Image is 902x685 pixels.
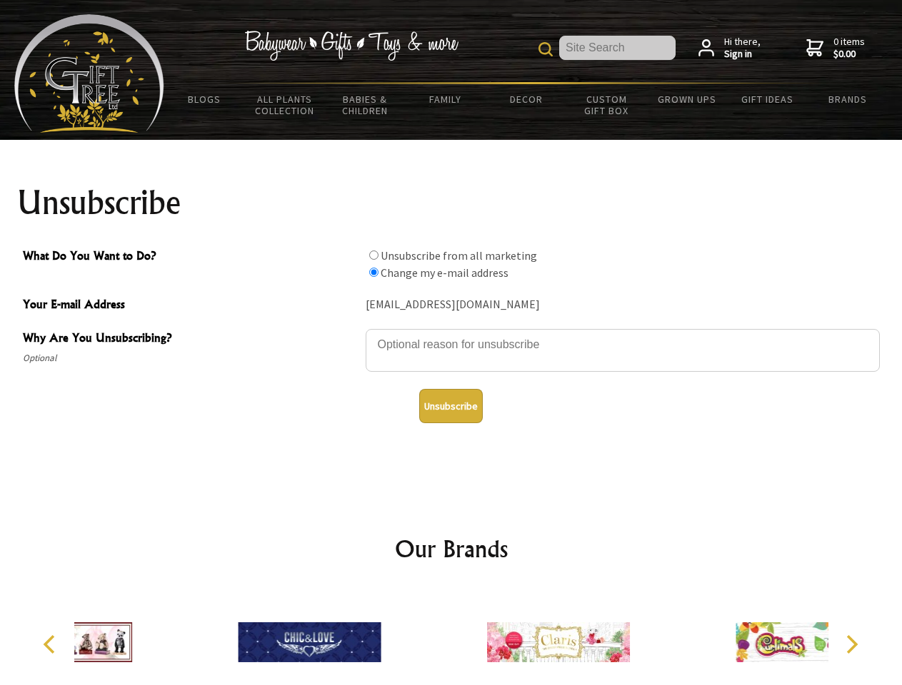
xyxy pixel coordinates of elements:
[646,84,727,114] a: Grown Ups
[724,48,761,61] strong: Sign in
[538,42,553,56] img: product search
[14,14,164,133] img: Babyware - Gifts - Toys and more...
[366,294,880,316] div: [EMAIL_ADDRESS][DOMAIN_NAME]
[559,36,676,60] input: Site Search
[806,36,865,61] a: 0 items$0.00
[244,31,458,61] img: Babywear - Gifts - Toys & more
[836,629,867,660] button: Next
[366,329,880,372] textarea: Why Are You Unsubscribing?
[369,250,379,260] input: What Do You Want to Do?
[23,247,359,268] span: What Do You Want to Do?
[808,84,888,114] a: Brands
[381,265,508,280] label: Change my e-mail address
[17,186,886,220] h1: Unsubscribe
[245,84,326,126] a: All Plants Collection
[698,36,761,61] a: Hi there,Sign in
[566,84,647,126] a: Custom Gift Box
[724,36,761,61] span: Hi there,
[406,84,486,114] a: Family
[29,532,874,566] h2: Our Brands
[727,84,808,114] a: Gift Ideas
[164,84,245,114] a: BLOGS
[23,295,359,316] span: Your E-mail Address
[36,629,67,660] button: Previous
[486,84,566,114] a: Decor
[381,248,537,263] label: Unsubscribe from all marketing
[833,48,865,61] strong: $0.00
[325,84,406,126] a: Babies & Children
[23,350,359,367] span: Optional
[369,268,379,277] input: What Do You Want to Do?
[23,329,359,350] span: Why Are You Unsubscribing?
[833,35,865,61] span: 0 items
[419,389,483,423] button: Unsubscribe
